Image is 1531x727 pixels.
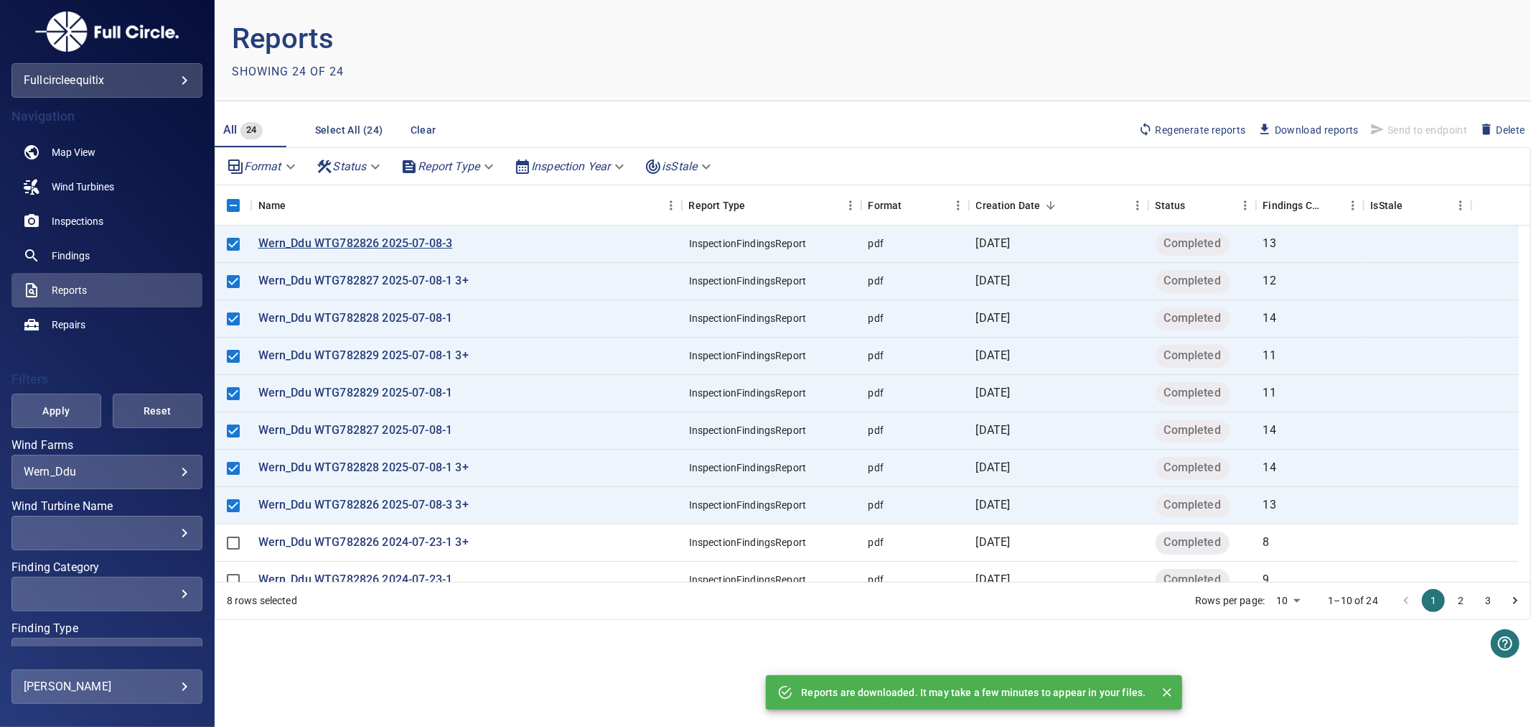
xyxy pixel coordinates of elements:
[868,348,884,363] div: pdf
[531,159,610,173] em: Inspection Year
[662,159,697,173] em: isStale
[258,422,453,439] a: Wern_Ddu WTG782827 2025-07-08-1
[1263,185,1322,226] div: Findings Count
[1449,589,1472,612] button: Go to page 2
[11,63,202,98] div: fullcircleequitix
[1195,593,1265,608] p: Rows per page:
[1156,236,1230,252] span: Completed
[401,117,446,144] button: Clear
[745,195,765,216] button: Sort
[258,572,453,588] p: Wern_Ddu WTG782826 2024-07-23-1
[333,159,367,173] em: Status
[868,274,884,288] div: pdf
[1263,460,1276,476] p: 14
[1156,185,1186,226] div: Status
[1156,310,1230,327] span: Completed
[1504,589,1527,612] button: Go to next page
[251,185,682,226] div: Name
[11,204,202,239] a: inspections noActive
[1186,195,1206,216] button: Sort
[861,185,969,226] div: Format
[689,236,807,251] div: InspectionFindingsReport
[689,423,807,437] div: InspectionFindingsReport
[258,385,453,402] p: Wern_Ddu WTG782829 2025-07-08-1
[395,154,502,179] div: Report Type
[11,372,202,386] h4: Filters
[689,386,807,400] div: InspectionFindingsReport
[1235,195,1256,216] button: Menu
[258,497,469,514] a: Wern_Ddu WTG782826 2025-07-08-3 3+
[11,516,202,550] div: Wind Turbine Name
[11,239,202,273] a: findings noActive
[1322,195,1342,216] button: Sort
[840,195,861,216] button: Menu
[1263,348,1276,364] p: 11
[1263,422,1276,439] p: 14
[11,307,202,342] a: repairs noActive
[232,17,873,60] p: Reports
[689,498,807,512] div: InspectionFindingsReport
[1474,118,1531,142] button: Delete
[1422,589,1445,612] button: page 1
[52,214,103,228] span: Inspections
[689,460,807,475] div: InspectionFindingsReport
[1256,185,1364,226] div: Findings Count
[976,534,1011,551] p: [DATE]
[682,185,861,226] div: Report Type
[1329,593,1379,608] p: 1–10 of 24
[11,638,202,672] div: Finding Type
[1041,195,1061,216] button: Sort
[258,236,453,252] a: Wern_Ddu WTG782826 2025-07-08-3
[1371,185,1403,226] div: Findings in the reports are outdated due to being updated or removed. IsStale reports do not repr...
[1342,195,1364,216] button: Menu
[1133,118,1252,142] button: Regenerate reports
[11,135,202,170] a: map noActive
[11,562,202,573] label: Finding Category
[223,123,238,136] span: All
[1263,534,1270,551] p: 8
[11,623,202,634] label: Finding Type
[1156,422,1230,439] span: Completed
[1403,195,1423,216] button: Sort
[11,273,202,307] a: reports active
[868,236,884,251] div: pdf
[1156,385,1230,402] span: Completed
[1156,348,1230,364] span: Completed
[802,685,1146,700] p: Reports are downloaded. It may take a few minutes to appear in your files.
[258,310,453,327] p: Wern_Ddu WTG782828 2025-07-08-1
[868,535,884,550] div: pdf
[868,498,884,512] div: pdf
[309,117,389,144] button: Select All (24)
[244,159,281,173] em: Format
[240,122,263,139] span: 24
[24,465,190,478] div: Wern_Ddu
[310,154,390,179] div: Status
[969,185,1148,226] div: Creation Date
[24,69,190,92] div: fullcircleequitix
[1148,185,1256,226] div: Status
[976,236,1011,252] p: [DATE]
[52,318,85,332] span: Repairs
[689,274,807,288] div: InspectionFindingsReport
[52,145,95,159] span: Map View
[1392,589,1529,612] nav: pagination navigation
[1156,273,1230,290] span: Completed
[1156,572,1230,588] span: Completed
[1476,589,1499,612] button: Go to page 3
[1127,195,1148,216] button: Menu
[258,185,286,226] div: Name
[976,348,1011,364] p: [DATE]
[868,311,884,325] div: pdf
[232,63,344,80] p: Showing 24 of 24
[868,460,884,475] div: pdf
[1263,497,1276,514] p: 13
[113,394,202,428] button: Reset
[52,180,114,194] span: Wind Turbines
[1158,683,1176,702] button: Close
[258,273,469,290] a: Wern_Ddu WTG782827 2025-07-08-1 3+
[868,573,884,587] div: pdf
[258,348,469,364] a: Wern_Ddu WTG782829 2025-07-08-1 3+
[52,249,90,263] span: Findings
